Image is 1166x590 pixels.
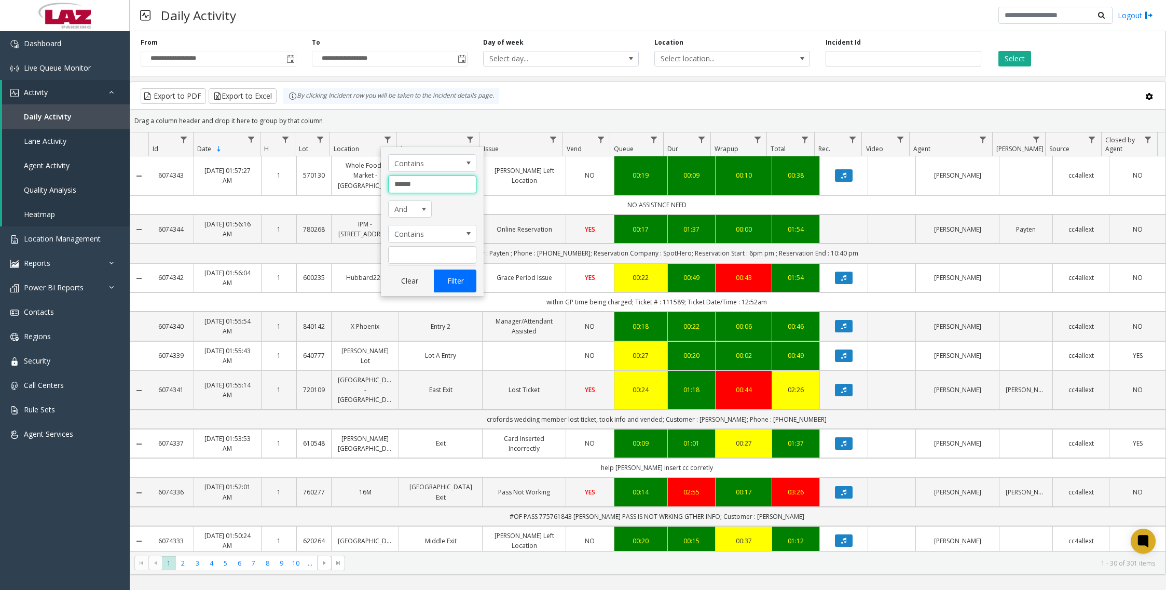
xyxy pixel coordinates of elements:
a: 00:14 [621,487,661,497]
a: Vend Filter Menu [594,132,608,146]
a: [DATE] 01:56:04 AM [200,268,255,288]
a: 00:22 [621,273,661,283]
a: 01:01 [674,438,709,448]
img: 'icon' [10,431,19,439]
a: [PERSON_NAME] [922,224,993,234]
span: Lot [299,144,308,153]
a: Rec. Filter Menu [845,132,859,146]
div: 02:55 [674,487,709,497]
a: 840142 [303,321,325,331]
a: NO [1116,170,1159,180]
a: YES [1116,438,1159,448]
a: 00:22 [674,321,709,331]
div: 01:54 [778,273,813,283]
img: 'icon' [10,357,19,366]
a: 00:38 [778,170,813,180]
a: 1 [268,170,290,180]
a: Collapse Details [130,274,148,283]
span: And [389,201,423,218]
img: 'icon' [10,64,19,73]
a: 00:19 [621,170,661,180]
span: H [264,144,269,153]
span: Location [334,144,359,153]
a: Pass Not Working [489,487,559,497]
span: NO [1133,488,1143,497]
img: 'icon' [10,235,19,244]
a: 1 [268,321,290,331]
span: YES [585,385,595,394]
a: cc4allext [1059,321,1103,331]
a: [PERSON_NAME] [1006,385,1046,395]
a: NO [1116,224,1159,234]
span: YES [1133,351,1143,360]
img: 'icon' [10,89,19,97]
a: YES [572,224,607,234]
img: 'icon' [10,333,19,341]
td: crofords wedding member lost ticket, took info and vended; Customer : [PERSON_NAME]; Phone : [PHO... [148,410,1165,429]
a: Lost Ticket [489,385,559,395]
div: By clicking Incident row you will be taken to the incident details page. [283,88,499,104]
a: [PERSON_NAME] Left Location [489,166,559,185]
a: Video Filter Menu [893,132,907,146]
a: Id Filter Menu [177,132,191,146]
a: [PERSON_NAME] [922,321,993,331]
a: 00:09 [674,170,709,180]
span: NO [585,439,595,448]
a: Entry 2 [405,321,476,331]
a: [GEOGRAPHIC_DATA] Exit [405,482,476,502]
a: [PERSON_NAME] [922,273,993,283]
a: 00:24 [621,385,661,395]
a: Hubbard221 [338,273,392,283]
a: 00:17 [722,487,765,497]
a: Location Filter Menu [380,132,394,146]
a: 00:10 [722,170,765,180]
div: Drag a column header and drop it here to group by that column [130,112,1165,130]
a: NO [572,321,607,331]
a: [PERSON_NAME] Lot [338,346,392,366]
a: [PERSON_NAME] [922,385,993,395]
span: Id [153,144,158,153]
a: East Exit [405,385,476,395]
a: NO [1116,321,1159,331]
a: 01:37 [778,438,813,448]
a: 620264 [303,536,325,546]
a: 00:06 [722,321,765,331]
a: 00:20 [621,536,661,546]
a: Whole Foods Market - [GEOGRAPHIC_DATA] [338,160,392,191]
a: [PERSON_NAME][GEOGRAPHIC_DATA] [338,434,392,453]
span: Page 5 [218,556,232,570]
a: 00:44 [722,385,765,395]
a: NO [572,536,607,546]
a: Exit [405,438,476,448]
h3: Daily Activity [156,3,241,28]
a: 00:43 [722,273,765,283]
a: 570130 [303,170,325,180]
a: 1 [268,487,290,497]
a: Collapse Details [130,172,148,180]
a: Online Reservation [489,224,559,234]
img: 'icon' [10,382,19,390]
span: Agent Services [24,429,73,439]
a: Date Filter Menu [244,132,258,146]
a: cc4allext [1059,351,1103,360]
span: Page 7 [246,556,260,570]
span: Page 3 [190,556,204,570]
button: Select [998,51,1031,66]
span: Agent Activity [24,160,70,170]
div: 00:09 [621,438,661,448]
a: Agent Filter Menu [976,132,990,146]
span: YES [585,225,595,234]
a: Closed by Agent Filter Menu [1141,132,1155,146]
span: NO [1133,273,1143,282]
div: 00:15 [674,536,709,546]
a: Parker Filter Menu [1029,132,1043,146]
a: NO [572,170,607,180]
a: 01:18 [674,385,709,395]
span: Reports [24,258,50,268]
a: 1 [268,438,290,448]
label: Incident Id [826,38,861,47]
